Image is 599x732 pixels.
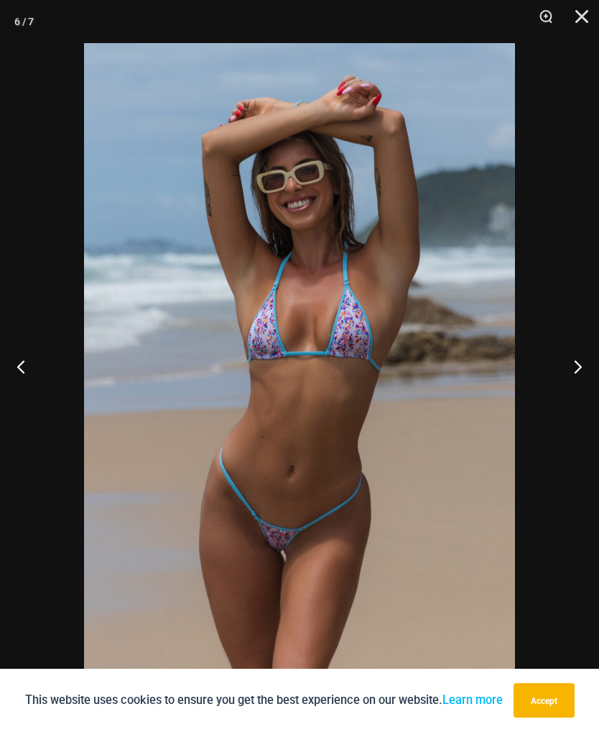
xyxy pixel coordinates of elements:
button: Next [545,330,599,402]
a: Learn more [442,693,503,707]
button: Accept [514,683,575,718]
p: This website uses cookies to ensure you get the best experience on our website. [25,690,503,710]
img: Havana Club Fireworks 312 Tri Top 451 Thong 03 [84,43,515,689]
div: 6 / 7 [14,11,34,32]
